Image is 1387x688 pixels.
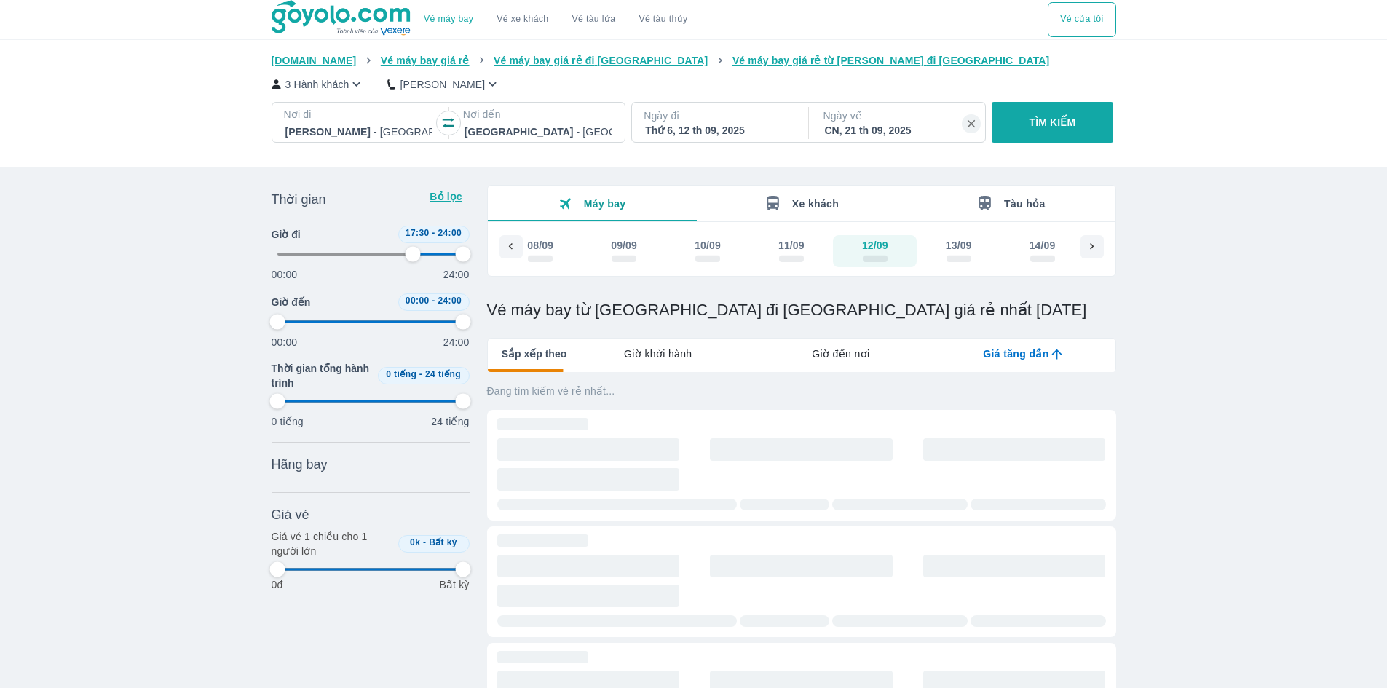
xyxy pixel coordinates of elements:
[424,14,473,25] a: Vé máy bay
[611,238,637,253] div: 09/09
[862,238,888,253] div: 12/09
[423,537,426,547] span: -
[272,227,301,242] span: Giờ đi
[386,369,416,379] span: 0 tiếng
[1048,2,1115,37] div: choose transportation mode
[1030,238,1056,253] div: 14/09
[439,577,469,592] p: Bất kỳ
[825,123,972,138] div: CN, 21 th 09, 2025
[487,300,1116,320] h1: Vé máy bay từ [GEOGRAPHIC_DATA] đi [GEOGRAPHIC_DATA] giá rẻ nhất [DATE]
[502,347,567,361] span: Sắp xếp theo
[272,76,365,92] button: 3 Hành khách
[644,108,794,123] p: Ngày đi
[792,198,839,210] span: Xe khách
[423,185,470,208] button: Bỏ lọc
[946,238,972,253] div: 13/09
[463,107,613,122] p: Nơi đến
[272,361,372,390] span: Thời gian tổng hành trình
[410,537,420,547] span: 0k
[778,238,805,253] div: 11/09
[406,296,430,306] span: 00:00
[272,414,304,429] p: 0 tiếng
[429,189,464,204] p: Bỏ lọc
[624,347,692,361] span: Giờ khởi hành
[645,123,792,138] div: Thứ 6, 12 th 09, 2025
[561,2,628,37] a: Vé tàu lửa
[272,267,298,282] p: 00:00
[1030,115,1076,130] p: TÌM KIẾM
[443,267,470,282] p: 24:00
[272,506,309,523] span: Giá vé
[812,347,869,361] span: Giờ đến nơi
[438,296,462,306] span: 24:00
[272,335,298,349] p: 00:00
[272,53,1116,68] nav: breadcrumb
[272,295,311,309] span: Giờ đến
[695,238,721,253] div: 10/09
[443,335,470,349] p: 24:00
[285,77,349,92] p: 3 Hành khách
[983,347,1048,361] span: Giá tăng dần
[400,77,485,92] p: [PERSON_NAME]
[387,76,500,92] button: [PERSON_NAME]
[381,55,470,66] span: Vé máy bay giá rẻ
[272,191,326,208] span: Thời gian
[272,577,283,592] p: 0đ
[419,369,422,379] span: -
[1048,2,1115,37] button: Vé của tôi
[432,228,435,238] span: -
[412,2,699,37] div: choose transportation mode
[272,456,328,473] span: Hãng bay
[432,296,435,306] span: -
[732,55,1050,66] span: Vé máy bay giá rẻ từ [PERSON_NAME] đi [GEOGRAPHIC_DATA]
[425,369,461,379] span: 24 tiếng
[1004,198,1046,210] span: Tàu hỏa
[429,537,457,547] span: Bất kỳ
[527,238,553,253] div: 08/09
[431,414,469,429] p: 24 tiếng
[494,55,708,66] span: Vé máy bay giá rẻ đi [GEOGRAPHIC_DATA]
[992,102,1113,143] button: TÌM KIẾM
[823,108,973,123] p: Ngày về
[438,228,462,238] span: 24:00
[584,198,626,210] span: Máy bay
[487,384,1116,398] p: Đang tìm kiếm vé rẻ nhất...
[566,339,1115,369] div: lab API tabs example
[627,2,699,37] button: Vé tàu thủy
[284,107,434,122] p: Nơi đi
[406,228,430,238] span: 17:30
[497,14,548,25] a: Vé xe khách
[272,55,357,66] span: [DOMAIN_NAME]
[272,529,392,558] p: Giá vé 1 chiều cho 1 người lớn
